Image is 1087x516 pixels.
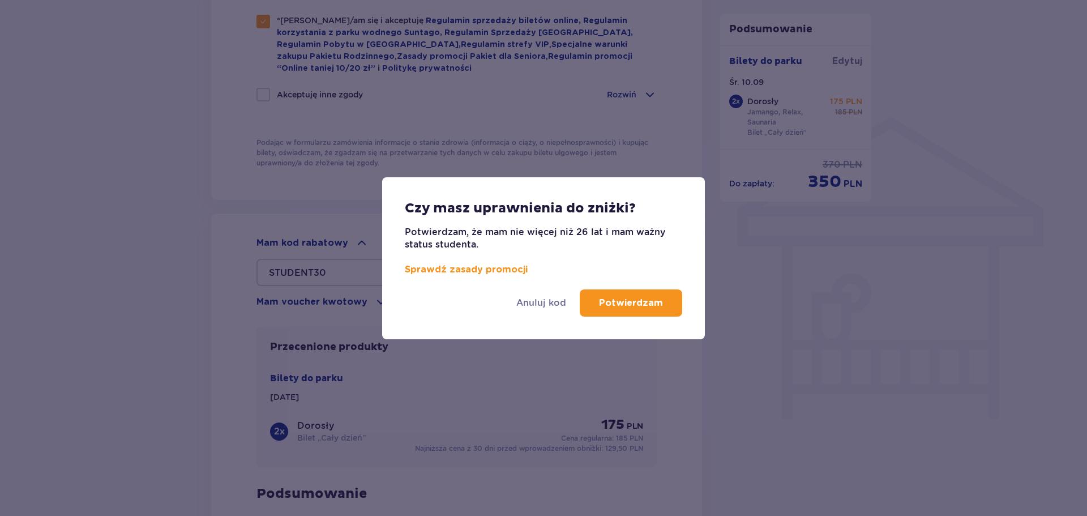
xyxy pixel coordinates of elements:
a: Sprawdź zasady promocji [405,265,528,274]
a: Anuluj kod [516,297,566,309]
p: Potwierdzam [599,297,663,309]
button: Potwierdzam [580,289,682,317]
p: Potwierdzam, że mam nie więcej niż 26 lat i mam ważny status studenta. [405,226,682,276]
p: Czy masz uprawnienia do zniżki? [405,200,636,217]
